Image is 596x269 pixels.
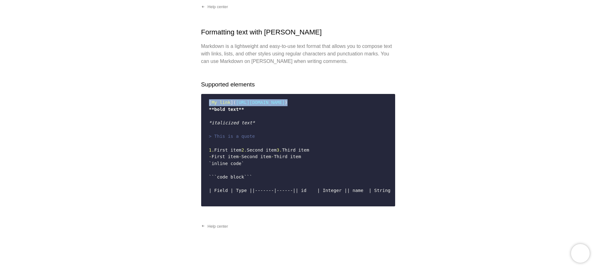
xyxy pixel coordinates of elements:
span: First item [211,154,239,159]
span: ]( [231,100,236,105]
span: - [239,154,242,159]
span: ) [285,100,288,105]
span: > This is a quote [209,134,255,139]
span: `inline code` [209,161,244,166]
span: My link [211,100,231,105]
span: Third item [282,147,309,153]
span: - [209,154,212,159]
span: 3. [277,147,282,153]
span: code block [217,174,244,179]
a: Help center [196,221,233,231]
span: ``` [244,174,252,179]
span: [ [209,100,212,105]
h1: Formatting text with [PERSON_NAME] [201,27,395,38]
span: Second item [247,147,277,153]
span: [URL][DOMAIN_NAME] [236,100,285,105]
span: ``` [209,174,217,179]
span: - [271,154,274,159]
span: 2. [241,147,247,153]
span: Third item [274,154,301,159]
span: First item [214,147,242,153]
span: 1. [209,147,214,153]
a: Help center [196,2,233,12]
p: Markdown is a lightweight and easy-to-use text format that allows you to compose text with links,... [201,43,395,65]
span: *italicized text* [209,120,255,125]
iframe: Chatra live chat [571,244,590,263]
span: Second item [241,154,271,159]
h2: Supported elements [201,80,395,89]
code: | Field | Type | |-------|------| | id | Integer | | name | String | | active | Boolean | [205,97,391,203]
